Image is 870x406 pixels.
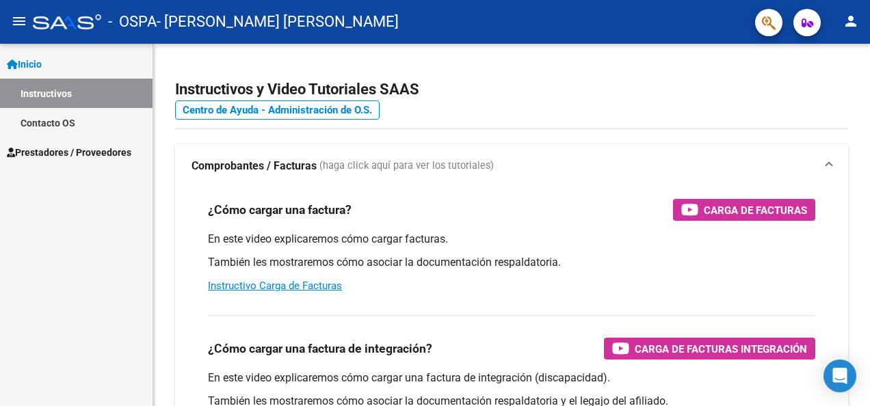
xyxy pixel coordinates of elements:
[635,340,807,357] span: Carga de Facturas Integración
[604,338,815,360] button: Carga de Facturas Integración
[843,13,859,29] mat-icon: person
[157,7,399,37] span: - [PERSON_NAME] [PERSON_NAME]
[108,7,157,37] span: - OSPA
[192,159,317,174] strong: Comprobantes / Facturas
[208,200,352,219] h3: ¿Cómo cargar una factura?
[175,144,848,188] mat-expansion-panel-header: Comprobantes / Facturas (haga click aquí para ver los tutoriales)
[208,370,815,385] p: En este video explicaremos cómo cargar una factura de integración (discapacidad).
[175,100,380,120] a: Centro de Ayuda - Administración de O.S.
[7,145,131,160] span: Prestadores / Proveedores
[208,232,815,247] p: En este video explicaremos cómo cargar facturas.
[673,199,815,221] button: Carga de Facturas
[7,57,42,72] span: Inicio
[319,159,494,174] span: (haga click aquí para ver los tutoriales)
[175,77,848,103] h2: Instructivos y Video Tutoriales SAAS
[823,360,856,392] div: Open Intercom Messenger
[208,280,342,292] a: Instructivo Carga de Facturas
[11,13,27,29] mat-icon: menu
[208,255,815,270] p: También les mostraremos cómo asociar la documentación respaldatoria.
[208,339,432,358] h3: ¿Cómo cargar una factura de integración?
[704,202,807,219] span: Carga de Facturas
